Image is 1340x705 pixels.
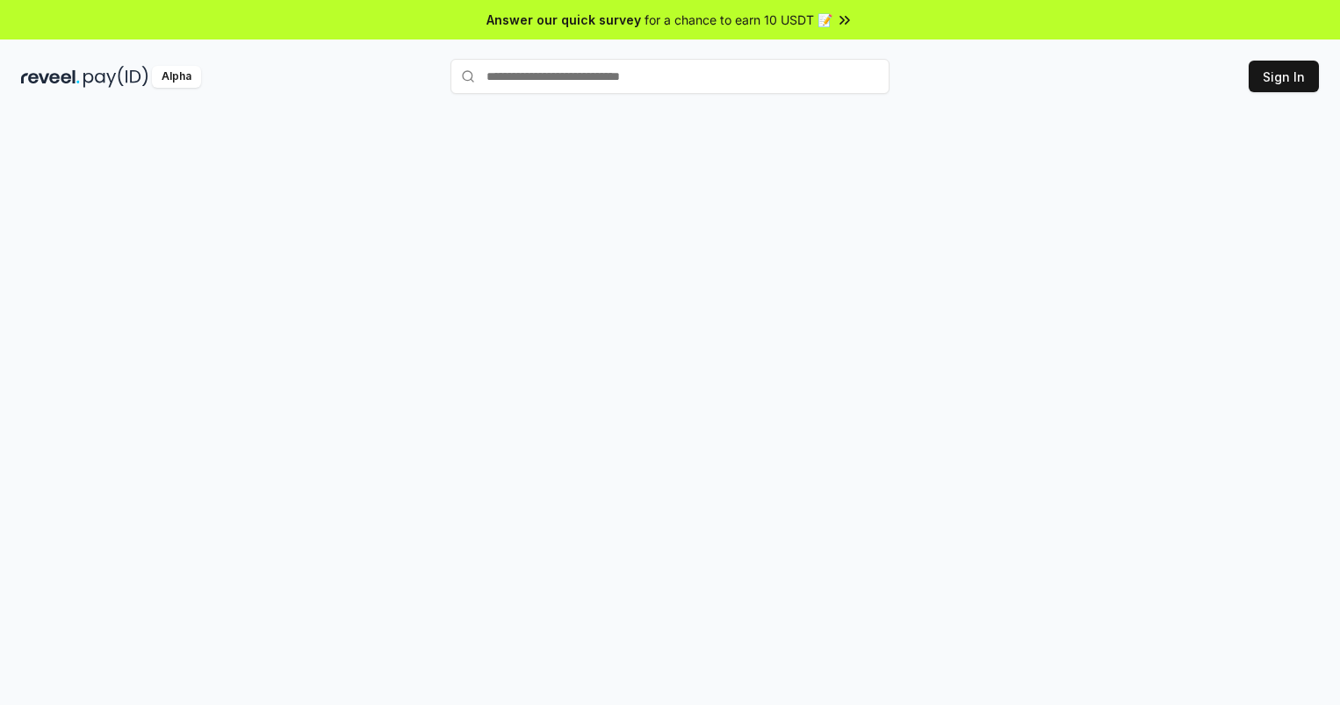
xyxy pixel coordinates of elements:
button: Sign In [1249,61,1319,92]
span: Answer our quick survey [486,11,641,29]
span: for a chance to earn 10 USDT 📝 [645,11,832,29]
div: Alpha [152,66,201,88]
img: reveel_dark [21,66,80,88]
img: pay_id [83,66,148,88]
